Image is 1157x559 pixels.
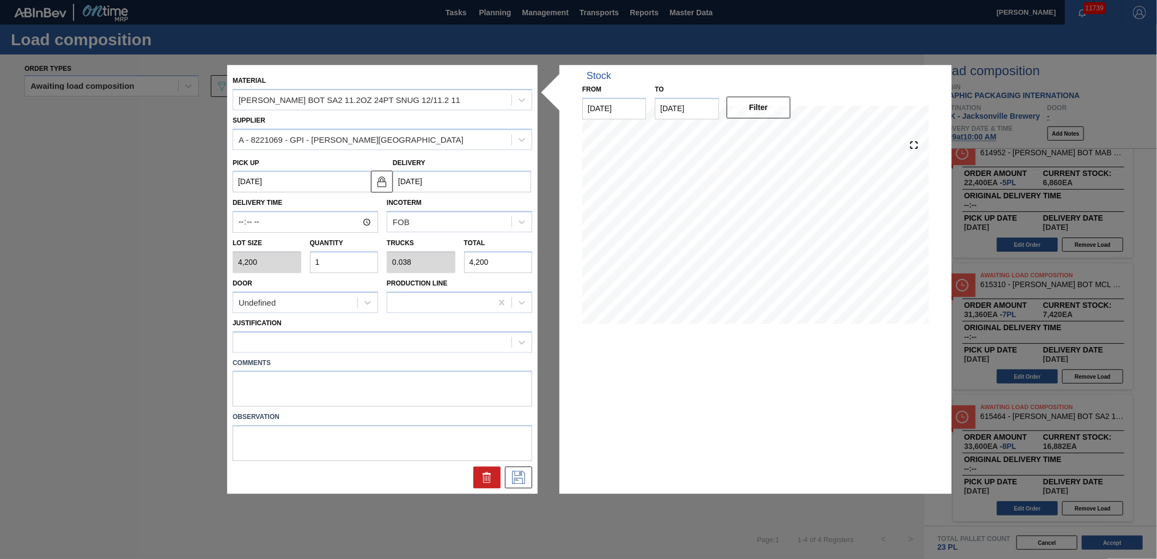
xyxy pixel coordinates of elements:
[582,98,646,119] input: mm/dd/yyyy
[505,467,532,489] div: Save Suggestion
[233,117,265,124] label: Supplier
[387,240,414,247] label: Trucks
[233,319,282,327] label: Justification
[239,298,276,307] div: Undefined
[233,355,532,371] label: Comments
[233,77,266,84] label: Material
[310,240,343,247] label: Quantity
[655,98,718,119] input: mm/dd/yyyy
[655,86,663,93] label: to
[587,70,611,82] div: Stock
[233,279,252,287] label: Door
[393,217,410,227] div: FOB
[473,467,501,489] div: Delete Suggestion
[239,95,460,105] div: [PERSON_NAME] BOT SA2 11.2OZ 24PT SNUG 12/11.2 11
[387,199,422,207] label: Incoterm
[582,86,601,93] label: From
[393,159,425,167] label: Delivery
[233,171,371,193] input: mm/dd/yyyy
[387,279,447,287] label: Production Line
[464,240,485,247] label: Total
[233,236,301,252] label: Lot size
[239,135,464,144] div: A - 8221069 - GPI - [PERSON_NAME][GEOGRAPHIC_DATA]
[727,96,790,118] button: Filter
[233,410,532,426] label: Observation
[375,175,388,188] img: locked
[233,196,378,211] label: Delivery Time
[371,171,393,192] button: locked
[393,171,531,193] input: mm/dd/yyyy
[233,159,259,167] label: Pick up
